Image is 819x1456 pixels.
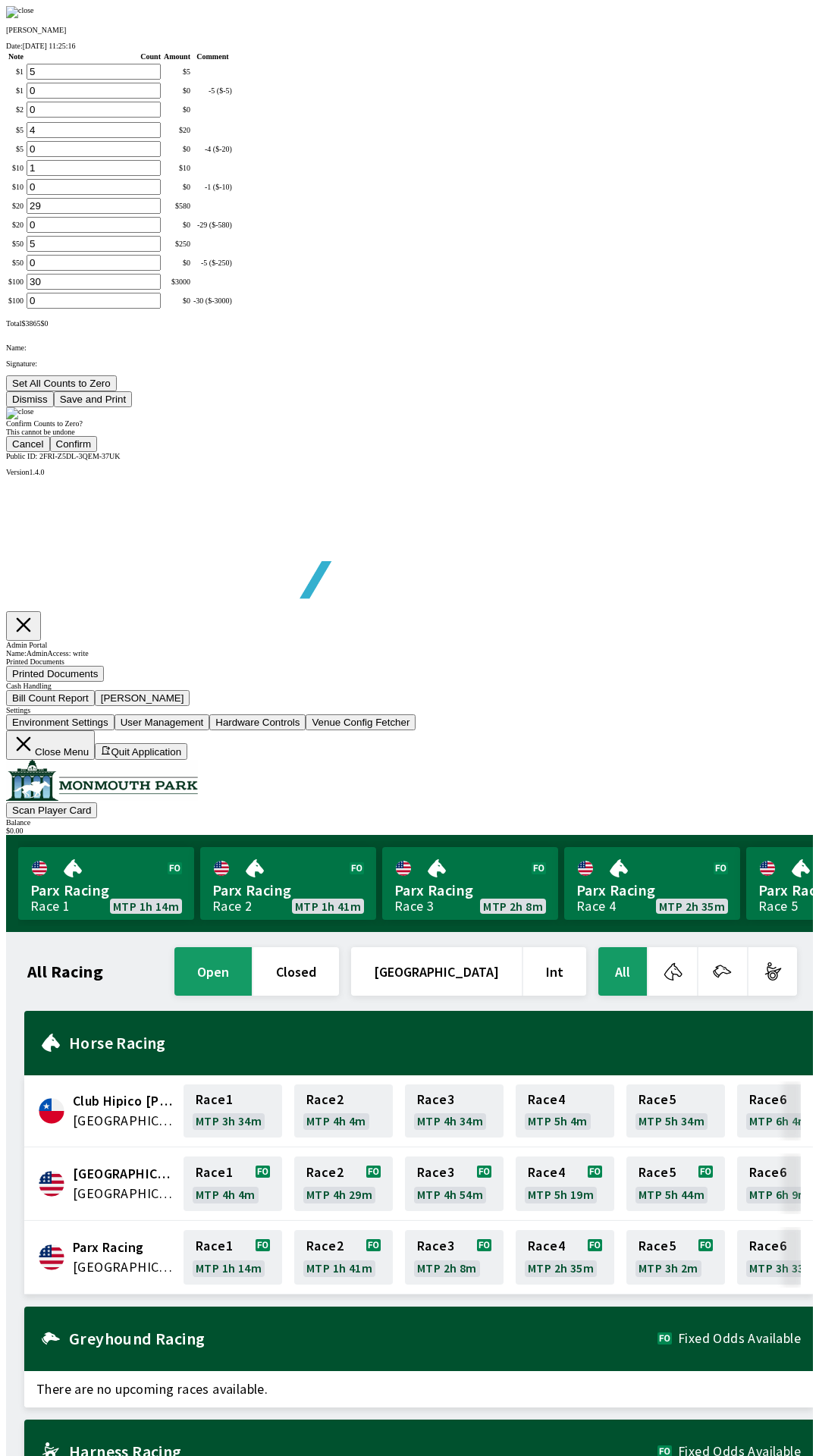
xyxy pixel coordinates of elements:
[8,197,24,215] td: $ 20
[27,965,103,977] h1: All Racing
[193,145,232,153] div: -4 ($-20)
[294,1084,393,1137] a: Race2MTP 4h 4m
[8,292,24,309] td: $ 100
[6,666,104,682] button: Printed Documents
[6,827,813,835] div: $ 0.00
[405,1084,504,1137] a: Race3MTP 4h 34m
[209,714,306,730] button: Hardware Controls
[6,26,813,34] p: [PERSON_NAME]
[193,86,232,95] div: -5 ($-5)
[564,847,740,920] a: Parx RacingRace 4MTP 2h 35m
[405,1230,504,1285] a: Race3MTP 2h 8m
[417,1262,477,1274] span: MTP 2h 8m
[95,743,187,760] button: Quit Application
[18,847,194,920] a: Parx RacingRace 1MTP 1h 14m
[394,880,546,900] span: Parx Racing
[294,1156,393,1211] a: Race2MTP 4h 29m
[6,657,813,666] div: Printed Documents
[528,1188,594,1200] span: MTP 5h 19m
[749,1094,786,1106] span: Race 6
[6,436,50,452] button: Cancel
[50,436,98,452] button: Confirm
[253,947,339,996] button: closed
[193,297,232,305] div: -30 ($-3000)
[193,259,232,267] div: -5 ($-250)
[73,1257,174,1277] span: United States
[417,1166,454,1178] span: Race 3
[749,1240,786,1252] span: Race 6
[164,183,190,191] div: $ 0
[184,1230,282,1285] a: Race1MTP 1h 14m
[113,900,179,912] span: MTP 1h 14m
[164,145,190,153] div: $ 0
[54,391,132,407] button: Save and Print
[6,649,813,657] div: Name: Admin Access: write
[394,900,434,912] div: Race 3
[306,1188,372,1200] span: MTP 4h 29m
[6,818,813,827] div: Balance
[576,900,616,912] div: Race 4
[6,6,34,18] img: close
[6,802,97,818] button: Scan Player Card
[417,1240,454,1252] span: Race 3
[6,391,54,407] button: Dismiss
[73,1184,174,1203] span: United States
[8,82,24,99] td: $ 1
[749,1188,809,1200] span: MTP 6h 9m
[626,1084,725,1137] a: Race5MTP 5h 34m
[196,1166,233,1178] span: Race 1
[306,1166,344,1178] span: Race 2
[174,947,252,996] button: open
[73,1111,174,1131] span: Chile
[405,1156,504,1211] a: Race3MTP 4h 54m
[6,407,34,419] img: close
[528,1115,588,1127] span: MTP 5h 4m
[30,900,70,912] div: Race 1
[528,1262,594,1274] span: MTP 2h 35m
[306,1094,344,1106] span: Race 2
[528,1166,565,1178] span: Race 4
[184,1084,282,1137] a: Race1MTP 3h 34m
[6,468,813,476] div: Version 1.4.0
[749,1166,786,1178] span: Race 6
[483,900,543,912] span: MTP 2h 8m
[6,419,813,428] div: Confirm Counts to Zero?
[6,375,117,391] button: Set All Counts to Zero
[23,42,76,50] span: [DATE] 11:25:16
[417,1188,483,1200] span: MTP 4h 54m
[576,880,728,900] span: Parx Racing
[21,319,40,328] span: $ 3865
[164,86,190,95] div: $ 0
[164,105,190,114] div: $ 0
[295,900,361,912] span: MTP 1h 41m
[24,1371,813,1407] span: There are no upcoming races available.
[73,1091,174,1111] span: Club Hipico Concepcion
[8,63,24,80] td: $ 1
[164,240,190,248] div: $ 250
[6,690,95,706] button: Bill Count Report
[196,1115,262,1127] span: MTP 3h 34m
[164,202,190,210] div: $ 580
[6,730,95,760] button: Close Menu
[417,1094,454,1106] span: Race 3
[164,164,190,172] div: $ 10
[212,900,252,912] div: Race 2
[196,1094,233,1106] span: Race 1
[417,1115,483,1127] span: MTP 4h 34m
[73,1164,174,1184] span: Fairmount Park
[115,714,210,730] button: User Management
[8,254,24,271] td: $ 50
[749,1262,815,1274] span: MTP 3h 33m
[8,140,24,158] td: $ 5
[639,1262,698,1274] span: MTP 3h 2m
[164,259,190,267] div: $ 0
[184,1156,282,1211] a: Race1MTP 4h 4m
[6,42,813,50] div: Date:
[351,947,522,996] button: [GEOGRAPHIC_DATA]
[528,1094,565,1106] span: Race 4
[6,714,115,730] button: Environment Settings
[306,1115,366,1127] span: MTP 4h 4m
[8,235,24,253] td: $ 50
[30,880,182,900] span: Parx Racing
[196,1188,256,1200] span: MTP 4h 4m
